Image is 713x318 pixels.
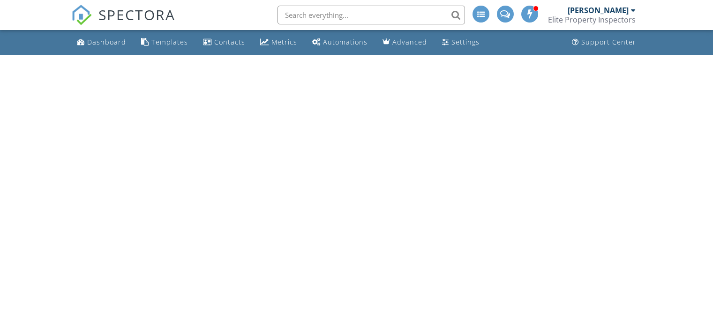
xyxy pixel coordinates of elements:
[87,38,126,46] div: Dashboard
[199,34,249,51] a: Contacts
[98,5,175,24] span: SPECTORA
[581,38,636,46] div: Support Center
[323,38,368,46] div: Automations
[137,34,192,51] a: Templates
[151,38,188,46] div: Templates
[271,38,297,46] div: Metrics
[438,34,483,51] a: Settings
[308,34,371,51] a: Automations (Advanced)
[71,13,175,32] a: SPECTORA
[568,34,640,51] a: Support Center
[392,38,427,46] div: Advanced
[73,34,130,51] a: Dashboard
[278,6,465,24] input: Search everything...
[568,6,629,15] div: [PERSON_NAME]
[214,38,245,46] div: Contacts
[548,15,636,24] div: Elite Property Inspectors
[451,38,480,46] div: Settings
[71,5,92,25] img: The Best Home Inspection Software - Spectora
[379,34,431,51] a: Advanced
[256,34,301,51] a: Metrics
